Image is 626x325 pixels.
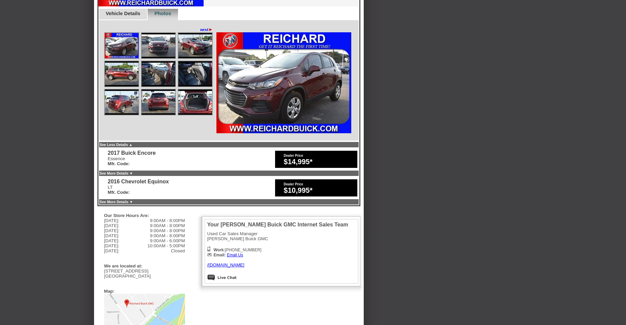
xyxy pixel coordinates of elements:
img: Icon_Email2.png [207,253,212,256]
div: Essence [108,156,156,166]
a: /[DOMAIN_NAME] [207,262,244,267]
img: Image.aspx [142,33,175,58]
img: Image.aspx [142,89,175,115]
a: See Less Details ▲ [100,143,133,147]
span: [DATE]: [104,248,120,253]
img: Icon_Phone.png [207,246,210,251]
span: Closed [171,248,185,253]
a: Vehicle Details [106,11,141,16]
img: Image.aspx [178,89,212,115]
span: 9:00AM - 8:00PM [150,218,185,223]
span: [DATE]: [104,233,120,238]
div: LT [108,185,169,195]
font: Dealer Price [284,154,303,157]
b: Mfr. Code: [108,190,130,195]
img: Image.aspx [105,89,139,115]
span: [DATE]: [104,218,120,223]
b: Email: [214,253,226,257]
img: Image.aspx [178,33,212,58]
a: Email Us [227,253,243,257]
span: 10:00AM - 5:00PM [147,243,185,248]
span: ► [208,27,213,32]
b: Mfr. Code: [108,161,130,166]
div: [STREET_ADDRESS] [GEOGRAPHIC_DATA] [104,268,185,279]
img: Icon_LiveChat.png [207,274,237,282]
img: Image.aspx [142,61,175,86]
img: Image.aspx [178,61,212,86]
span: 9:00AM - 8:00PM [150,223,185,228]
span: 9:00AM - 8:00PM [150,228,185,233]
span: 9:00AM - 6:00PM [150,238,185,243]
a: See More Details ▼ [100,200,133,204]
div: 2017 Buick Encore [108,150,156,156]
div: Your [PERSON_NAME] Buick GMC Internet Sales Team [207,222,348,228]
div: Our Store Hours Are: [104,213,182,218]
font: Dealer Price [284,182,303,186]
div: We are located at: [104,263,182,268]
b: Work: [214,248,225,252]
span: [DATE]: [104,223,120,228]
img: Image.aspx [105,61,139,86]
div: Used Car Sales Manager [PERSON_NAME] Buick GMC [207,222,348,267]
div: 2016 Chevrolet Equinox [108,179,169,185]
span: [DATE]: [104,228,120,233]
img: Image.aspx [216,32,351,133]
span: [DATE]: [104,243,120,248]
div: Map: [104,289,115,294]
span: [PHONE_NUMBER] [214,248,262,252]
span: 9:00AM - 8:00PM [150,233,185,238]
a: Photos [154,11,171,16]
a: next► [200,27,213,32]
a: See More Details ▼ [100,171,133,175]
img: Image.aspx [105,33,139,58]
div: $10,995* [284,186,354,195]
span: [DATE]: [104,238,120,243]
div: $14,995* [284,158,354,166]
